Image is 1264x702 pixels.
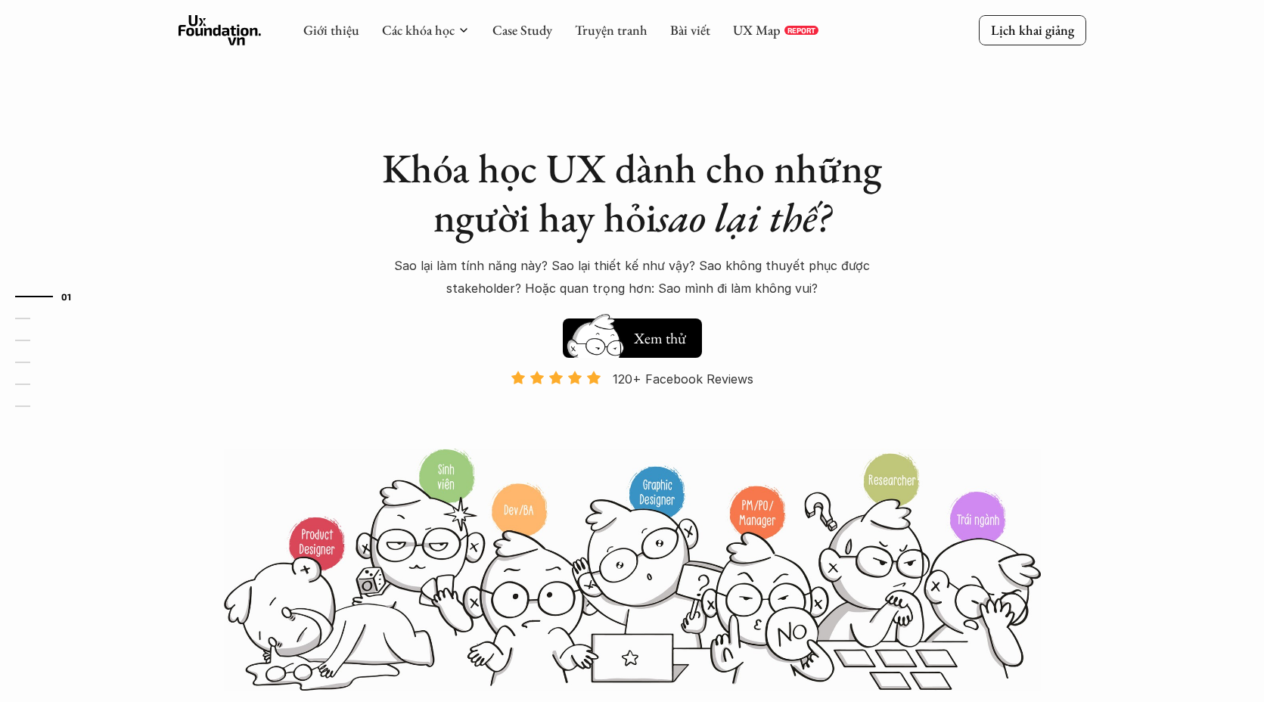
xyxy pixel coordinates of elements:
[670,21,710,39] a: Bài viết
[563,311,702,358] a: Xem thử
[492,21,552,39] a: Case Study
[979,15,1086,45] a: Lịch khai giảng
[61,290,72,301] strong: 01
[368,144,897,242] h1: Khóa học UX dành cho những người hay hỏi
[634,328,686,349] h5: Xem thử
[368,254,897,300] p: Sao lại làm tính năng này? Sao lại thiết kế như vậy? Sao không thuyết phục được stakeholder? Hoặc...
[787,26,815,35] p: REPORT
[657,191,831,244] em: sao lại thế?
[991,21,1074,39] p: Lịch khai giảng
[733,21,781,39] a: UX Map
[498,370,767,446] a: 120+ Facebook Reviews
[784,26,818,35] a: REPORT
[303,21,359,39] a: Giới thiệu
[575,21,648,39] a: Truyện tranh
[15,287,87,306] a: 01
[613,368,753,390] p: 120+ Facebook Reviews
[382,21,455,39] a: Các khóa học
